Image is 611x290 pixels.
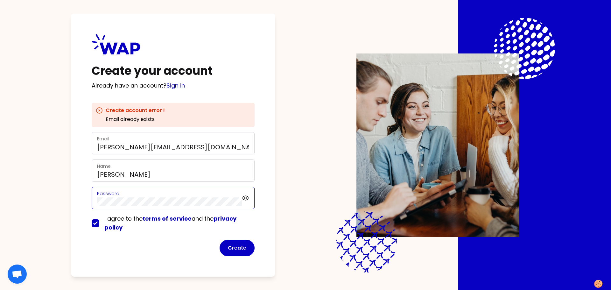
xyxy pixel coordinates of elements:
[97,163,111,169] label: Name
[106,116,165,123] p: Email already exists
[104,215,236,231] span: I agree to the and the
[8,265,27,284] div: Ouvrir le chat
[104,215,236,231] a: privacy policy
[97,190,119,197] label: Password
[143,215,192,223] a: terms of service
[92,65,255,77] h1: Create your account
[220,240,255,256] button: Create
[356,53,519,237] img: Description
[92,81,255,90] p: Already have an account?
[166,81,185,89] a: Sign in
[97,136,109,142] label: Email
[106,107,165,114] h3: Create account error !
